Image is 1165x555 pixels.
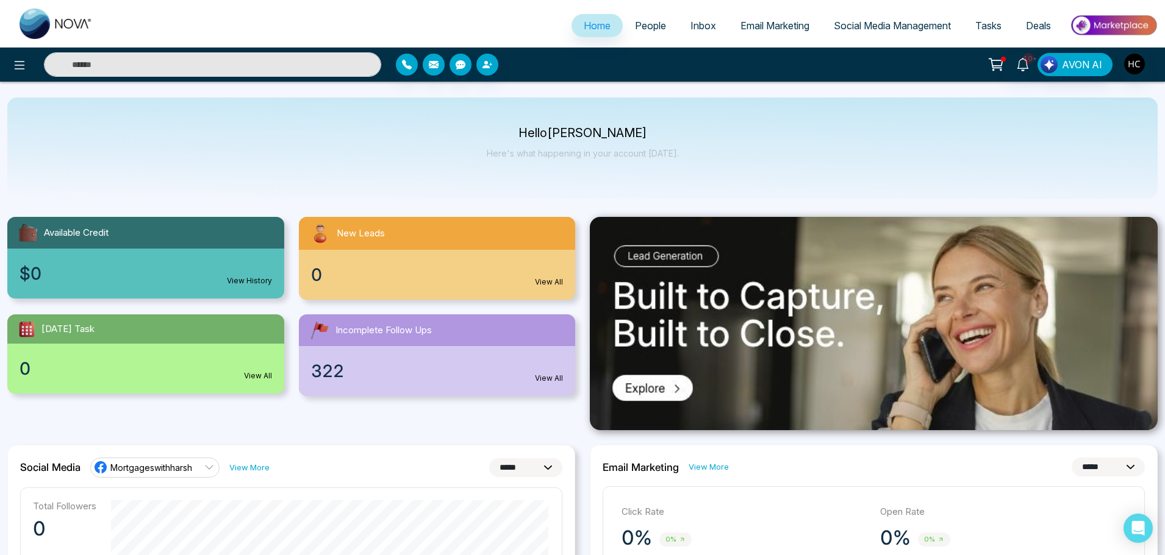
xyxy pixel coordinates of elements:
img: newLeads.svg [309,222,332,245]
a: Inbox [678,14,728,37]
a: New Leads0View All [292,217,583,300]
img: Market-place.gif [1069,12,1158,39]
h2: Email Marketing [603,461,679,473]
p: 0% [880,526,911,550]
span: Tasks [975,19,1002,32]
span: Email Marketing [740,19,809,32]
img: Lead Flow [1041,56,1058,73]
a: View All [535,373,563,384]
span: New Leads [337,227,385,241]
a: View More [229,462,270,473]
span: 0% [918,532,950,546]
img: followUps.svg [309,319,331,341]
p: Open Rate [880,505,1127,519]
div: Open Intercom Messenger [1124,514,1153,543]
span: [DATE] Task [41,322,95,336]
p: Click Rate [622,505,868,519]
a: Incomplete Follow Ups322View All [292,314,583,396]
p: Total Followers [33,500,96,512]
span: 322 [311,358,344,384]
a: Social Media Management [822,14,963,37]
p: Hello [PERSON_NAME] [487,128,679,138]
a: Tasks [963,14,1014,37]
span: People [635,19,666,32]
h2: Social Media [20,461,81,473]
span: Social Media Management [834,19,951,32]
a: People [623,14,678,37]
img: availableCredit.svg [17,222,39,244]
img: todayTask.svg [17,319,37,339]
span: 0 [20,356,30,381]
a: View All [535,277,563,288]
span: AVON AI [1062,57,1102,72]
a: View All [244,370,272,381]
span: 0 [311,262,322,288]
p: Here's what happening in your account [DATE]. [487,148,679,158]
span: 0% [659,532,692,546]
a: Email Marketing [728,14,822,37]
a: 10+ [1008,53,1038,74]
span: Deals [1026,19,1051,32]
img: User Avatar [1124,54,1145,74]
span: Available Credit [44,226,109,240]
span: Mortgageswithharsh [110,462,192,473]
span: $0 [20,261,41,286]
span: Incomplete Follow Ups [335,323,432,338]
img: Nova CRM Logo [20,9,93,39]
span: Inbox [690,19,716,32]
a: Home [572,14,623,37]
a: Deals [1014,14,1063,37]
p: 0 [33,517,96,541]
img: . [590,217,1158,430]
p: 0% [622,526,652,550]
span: Home [584,19,611,32]
a: View More [689,461,729,473]
span: 10+ [1023,53,1034,64]
a: View History [227,275,272,286]
button: AVON AI [1038,53,1113,76]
